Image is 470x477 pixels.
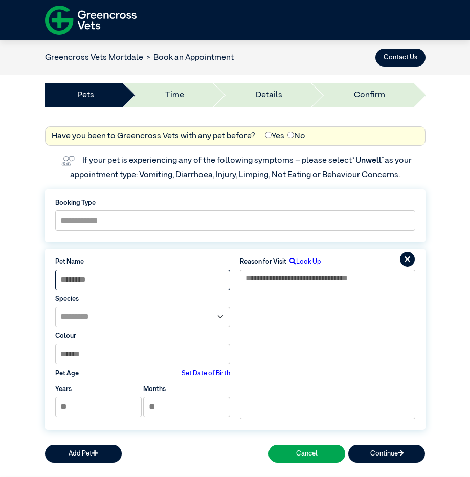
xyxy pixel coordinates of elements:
[45,3,137,38] img: f-logo
[55,368,79,378] label: Pet Age
[58,153,78,169] img: vet
[352,157,385,165] span: “Unwell”
[287,130,305,142] label: No
[45,54,143,62] a: Greencross Vets Mortdale
[265,132,272,138] input: Yes
[182,368,230,378] label: Set Date of Birth
[143,52,234,64] li: Book an Appointment
[143,384,166,394] label: Months
[45,445,122,463] button: Add Pet
[55,257,230,267] label: Pet Name
[55,294,230,304] label: Species
[70,157,413,179] label: If your pet is experiencing any of the following symptoms – please select as your appointment typ...
[375,49,426,67] button: Contact Us
[348,445,425,463] button: Continue
[55,198,415,208] label: Booking Type
[52,130,255,142] label: Have you been to Greencross Vets with any pet before?
[55,384,72,394] label: Years
[55,331,230,341] label: Colour
[268,445,345,463] button: Cancel
[45,52,234,64] nav: breadcrumb
[265,130,284,142] label: Yes
[240,257,286,267] label: Reason for Visit
[287,132,294,138] input: No
[286,257,321,267] label: Look Up
[77,89,94,101] a: Pets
